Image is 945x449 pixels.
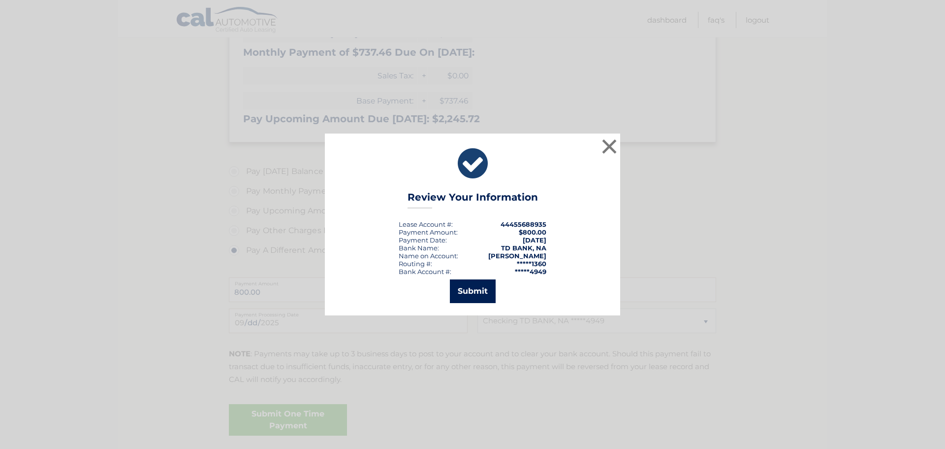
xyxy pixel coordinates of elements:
div: Routing #: [399,260,432,268]
h3: Review Your Information [408,191,538,208]
span: [DATE] [523,236,546,244]
span: $800.00 [519,228,546,236]
span: Payment Date [399,236,445,244]
button: × [599,137,619,156]
div: Bank Account #: [399,268,451,276]
strong: 44455688935 [501,220,546,228]
strong: [PERSON_NAME] [488,252,546,260]
div: Name on Account: [399,252,458,260]
button: Submit [450,279,496,303]
strong: TD BANK, NA [501,244,546,252]
div: Payment Amount: [399,228,458,236]
div: Lease Account #: [399,220,453,228]
div: Bank Name: [399,244,439,252]
div: : [399,236,447,244]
